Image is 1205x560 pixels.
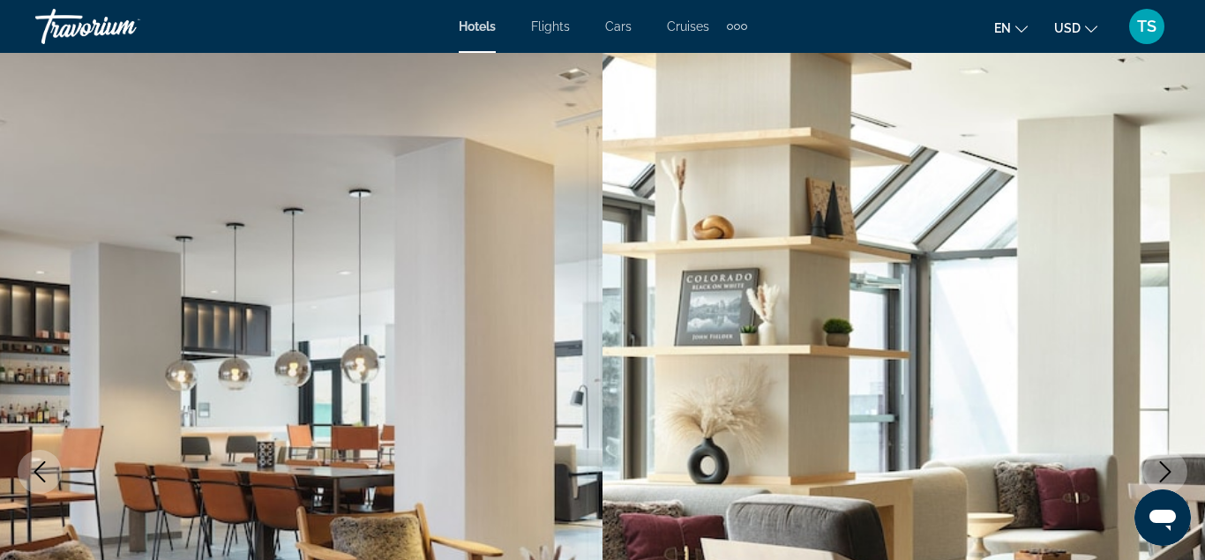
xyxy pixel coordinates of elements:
[1143,450,1187,494] button: Next image
[18,450,62,494] button: Previous image
[531,19,570,34] a: Flights
[727,12,747,41] button: Extra navigation items
[1137,18,1156,35] span: TS
[605,19,632,34] a: Cars
[459,19,496,34] a: Hotels
[1054,21,1081,35] span: USD
[667,19,709,34] a: Cruises
[1124,8,1170,45] button: User Menu
[1134,489,1191,546] iframe: Button to launch messaging window
[1054,15,1097,41] button: Change currency
[35,4,212,49] a: Travorium
[994,21,1011,35] span: en
[994,15,1028,41] button: Change language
